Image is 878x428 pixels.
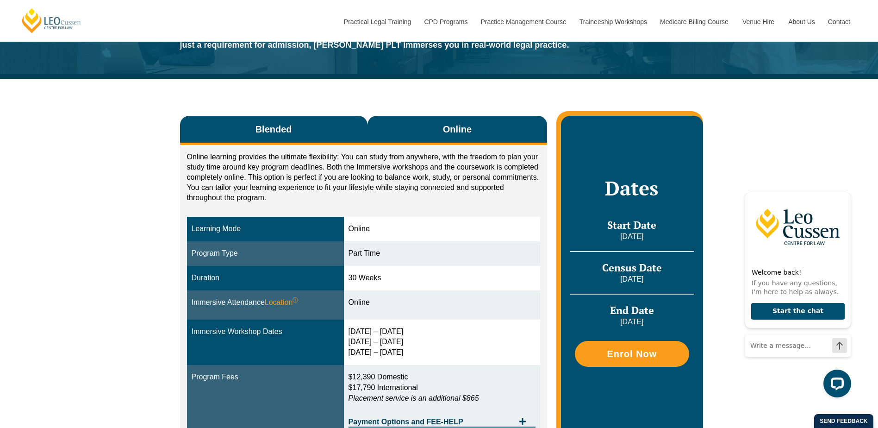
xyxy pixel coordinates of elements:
p: Online learning provides the ultimate flexibility: You can study from anywhere, with the freedom ... [187,152,541,203]
a: Medicare Billing Course [653,2,735,42]
span: Start Date [607,218,656,232]
div: Immersive Attendance [192,297,339,308]
span: Enrol Now [607,349,657,359]
p: [DATE] [570,274,693,284]
div: 30 Weeks [349,273,536,283]
a: CPD Programs [417,2,473,42]
span: Online [443,123,472,136]
em: Placement service is an additional $865 [349,394,479,402]
div: Program Type [192,248,339,259]
p: [DATE] [570,232,693,242]
div: Part Time [349,248,536,259]
a: Practice Management Course [474,2,573,42]
a: Contact [821,2,857,42]
h2: Dates [570,176,693,200]
a: Practical Legal Training [337,2,417,42]
a: Venue Hire [735,2,781,42]
span: End Date [610,303,654,317]
span: Census Date [602,261,662,274]
div: [DATE] – [DATE] [DATE] – [DATE] [DATE] – [DATE] [349,327,536,359]
a: Traineeship Workshops [573,2,653,42]
iframe: LiveChat chat widget [737,174,855,405]
span: $12,390 Domestic [349,373,408,381]
a: About Us [781,2,821,42]
span: Location [265,297,299,308]
div: Duration [192,273,339,283]
div: Online [349,224,536,234]
p: [DATE] [570,317,693,327]
div: Immersive Workshop Dates [192,327,339,337]
div: Learning Mode [192,224,339,234]
a: Enrol Now [575,341,689,367]
span: $17,790 International [349,384,418,391]
span: Blended [255,123,292,136]
div: Program Fees [192,372,339,383]
span: Payment Options and FEE-HELP [349,418,515,426]
a: [PERSON_NAME] Centre for Law [21,7,82,34]
sup: ⓘ [293,297,298,303]
div: Online [349,297,536,308]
